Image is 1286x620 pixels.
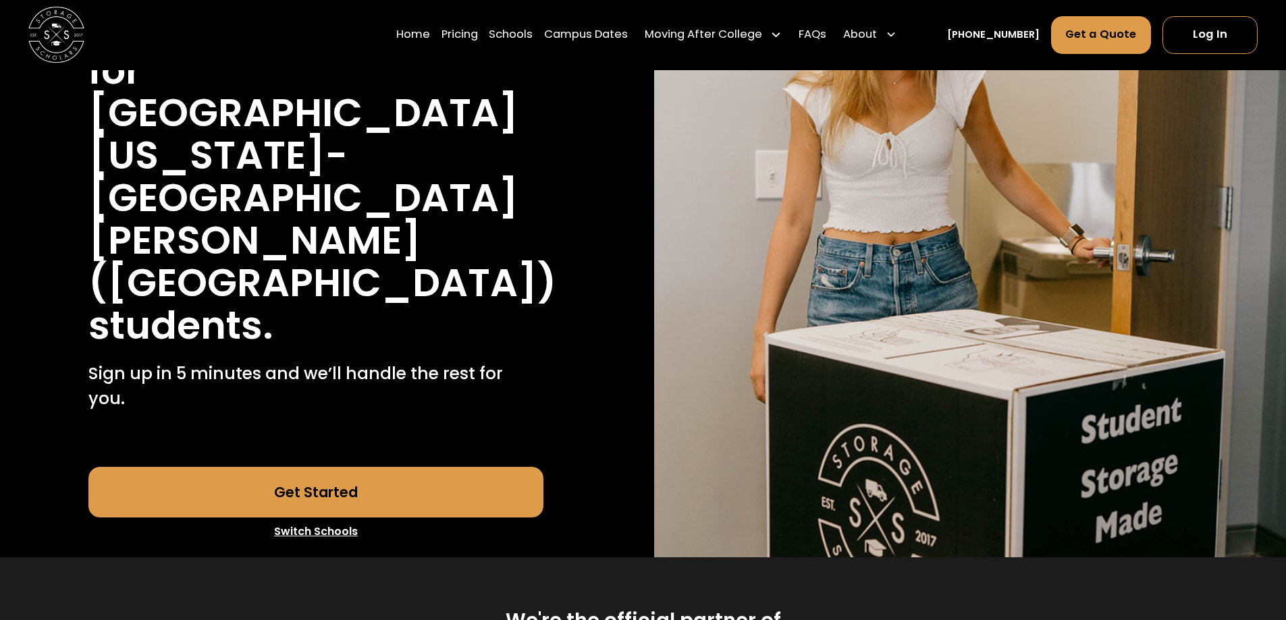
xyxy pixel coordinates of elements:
[88,361,543,412] p: Sign up in 5 minutes and we’ll handle the rest for you.
[489,16,533,55] a: Schools
[28,7,84,63] img: Storage Scholars main logo
[1162,16,1258,54] a: Log In
[396,16,430,55] a: Home
[544,16,628,55] a: Campus Dates
[441,16,478,55] a: Pricing
[28,7,84,63] a: home
[1051,16,1152,54] a: Get a Quote
[947,28,1040,43] a: [PHONE_NUMBER]
[843,27,877,44] div: About
[645,27,762,44] div: Moving After College
[88,304,273,347] h1: students.
[639,16,788,55] div: Moving After College
[88,517,543,546] a: Switch Schools
[88,92,556,304] h1: [GEOGRAPHIC_DATA][US_STATE]-[GEOGRAPHIC_DATA][PERSON_NAME] ([GEOGRAPHIC_DATA])
[88,467,543,517] a: Get Started
[838,16,903,55] div: About
[799,16,826,55] a: FAQs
